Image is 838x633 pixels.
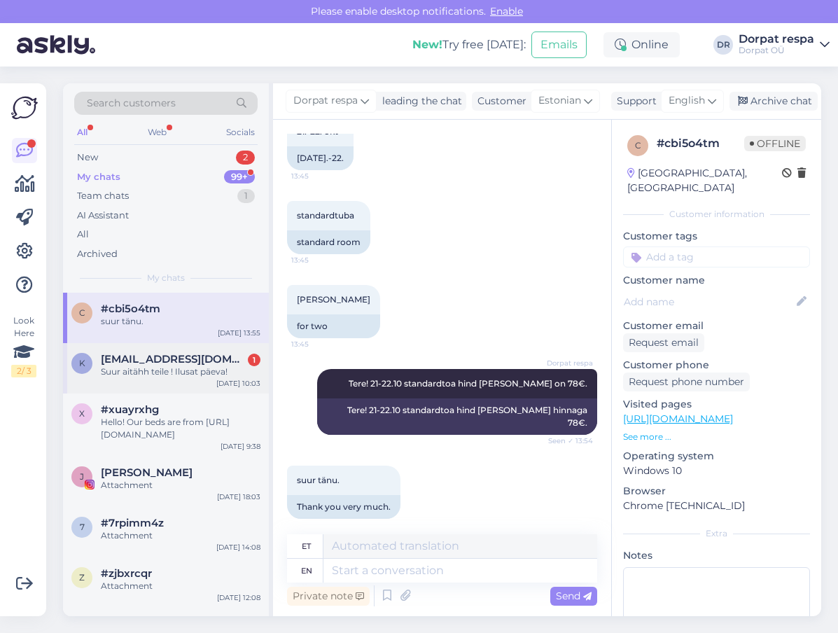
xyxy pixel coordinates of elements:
div: Support [611,94,657,109]
span: Jaana Mahhova [101,466,193,479]
div: Socials [223,123,258,141]
div: Attachment [101,529,260,542]
b: New! [412,38,442,51]
span: 13:45 [291,171,344,181]
p: Windows 10 [623,464,810,478]
div: Suur aitähh teile ! Ilusat päeva! [101,366,260,378]
div: Customer information [623,208,810,221]
div: Attachment [101,479,260,492]
div: Private note [287,587,370,606]
span: [PERSON_NAME] [297,294,370,305]
div: # cbi5o4tm [657,135,744,152]
div: Request email [623,333,704,352]
div: Web [145,123,169,141]
div: [GEOGRAPHIC_DATA], [GEOGRAPHIC_DATA] [627,166,782,195]
div: Archived [77,247,118,261]
span: J [80,471,84,482]
span: x [79,408,85,419]
span: Search customers [87,96,176,111]
div: Look Here [11,314,36,377]
img: Askly Logo [11,95,38,121]
span: #xuayrxhg [101,403,159,416]
span: #zjbxrcqr [101,567,152,580]
span: 7 [80,522,85,532]
span: Dorpat respa [540,358,593,368]
span: 13:45 [291,339,344,349]
p: See more ... [623,431,810,443]
div: [DATE] 14:08 [216,542,260,552]
div: Extra [623,527,810,540]
input: Add name [624,294,794,309]
p: Notes [623,548,810,563]
span: Offline [744,136,806,151]
div: leading the chat [377,94,462,109]
a: Dorpat respaDorpat OÜ [739,34,830,56]
div: AI Assistant [77,209,129,223]
div: suur tänu. [101,315,260,328]
button: Emails [531,32,587,58]
span: #cbi5o4tm [101,302,160,315]
div: et [302,534,311,558]
div: [DATE] 12:08 [217,592,260,603]
span: Tere! 21-22.10 standardtoa hind [PERSON_NAME] on 78€. [349,378,587,389]
span: c [79,307,85,318]
div: DR [713,35,733,55]
div: All [74,123,90,141]
div: [DATE] 9:38 [221,441,260,452]
p: Chrome [TECHNICAL_ID] [623,499,810,513]
span: Estonian [538,93,581,109]
div: 1 [237,189,255,203]
div: Request phone number [623,373,750,391]
div: [DATE].-22. [287,146,354,170]
span: 13:55 [291,520,344,530]
div: New [77,151,98,165]
p: Customer tags [623,229,810,244]
div: Attachment [101,580,260,592]
span: 13:45 [291,255,344,265]
p: Visited pages [623,397,810,412]
div: Dorpat respa [739,34,814,45]
div: Archive chat [729,92,818,111]
span: suur tänu. [297,475,340,485]
span: standardtuba [297,210,354,221]
div: standard room [287,230,370,254]
span: Dorpat respa [293,93,358,109]
input: Add a tag [623,246,810,267]
p: Customer phone [623,358,810,373]
span: Seen ✓ 13:54 [540,436,593,446]
div: 1 [248,354,260,366]
div: Try free [DATE]: [412,36,526,53]
span: karel1986@hotmail.com [101,353,246,366]
div: en [301,559,312,583]
div: [DATE] 10:03 [216,378,260,389]
span: #7rpimm4z [101,517,164,529]
div: Customer [472,94,526,109]
span: My chats [147,272,185,284]
div: My chats [77,170,120,184]
a: [URL][DOMAIN_NAME] [623,412,733,425]
span: k [79,358,85,368]
div: All [77,228,89,242]
div: Tere! 21-22.10 standardtoa hind [PERSON_NAME] hinnaga 78€. [317,398,597,435]
div: for two [287,314,380,338]
p: Operating system [623,449,810,464]
p: Customer name [623,273,810,288]
div: Thank you very much. [287,495,400,519]
span: c [635,140,641,151]
span: z [79,572,85,583]
div: [DATE] 18:03 [217,492,260,502]
span: English [669,93,705,109]
p: Browser [623,484,810,499]
p: Customer email [623,319,810,333]
span: Send [556,590,592,602]
div: Team chats [77,189,129,203]
div: 2 [236,151,255,165]
div: Dorpat OÜ [739,45,814,56]
span: Enable [486,5,527,18]
div: Hello! Our beds are from [URL][DOMAIN_NAME] [101,416,260,441]
div: [DATE] 13:55 [218,328,260,338]
div: 2 / 3 [11,365,36,377]
div: 99+ [224,170,255,184]
div: Online [603,32,680,57]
